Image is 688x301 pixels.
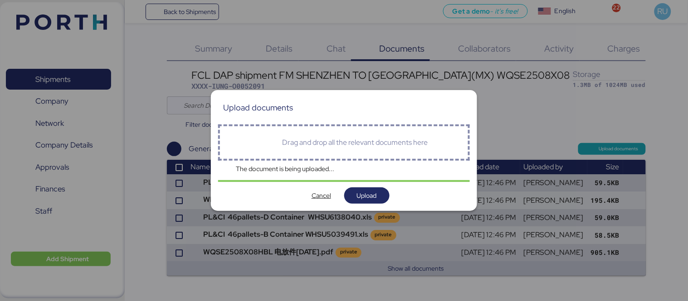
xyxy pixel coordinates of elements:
span: Upload [357,190,377,201]
div: Upload documents [224,104,293,112]
span: Cancel [312,190,331,201]
div: Drag and drop all the relevant documents here [282,137,428,148]
button: Upload [344,187,390,204]
button: Cancel [299,187,344,204]
span: The document is being uploaded... [236,164,334,173]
